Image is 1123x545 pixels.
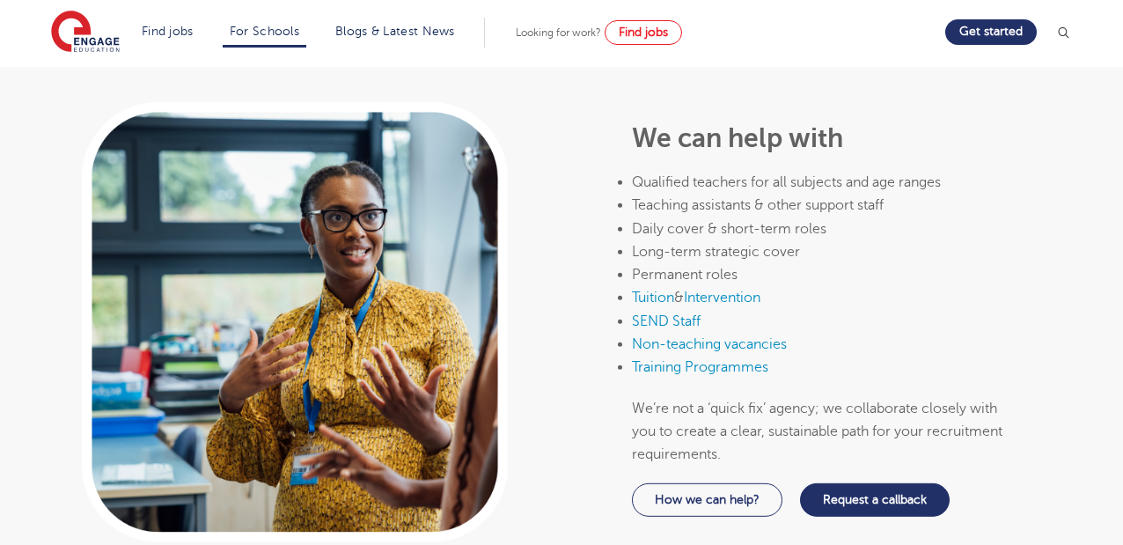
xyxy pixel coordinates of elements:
[335,25,455,38] a: Blogs & Latest News
[800,483,950,517] a: Request a callback
[632,483,782,517] a: How we can help?
[632,336,787,352] a: Non-teaching vacancies
[632,290,674,306] a: Tuition
[516,26,601,39] span: Looking for work?
[632,313,701,329] a: SEND Staff
[632,217,1024,239] li: Daily cover & short-term roles
[605,20,682,45] a: Find jobs
[142,25,194,38] a: Find jobs
[632,171,1024,194] li: Qualified teachers for all subjects and age ranges
[632,240,1024,263] li: Long-term strategic cover
[619,26,668,39] span: Find jobs
[632,194,1024,217] li: Teaching assistants & other support staff
[632,123,1024,153] h2: We can help with
[632,359,768,375] a: Training Programmes
[632,263,1024,286] li: Permanent roles
[632,286,1024,309] li: &
[684,290,760,306] a: Intervention
[945,19,1037,45] a: Get started
[632,396,1024,466] p: We’re not a ‘quick fix’ agency; we collaborate closely with you to create a clear, sustainable pa...
[51,11,120,55] img: Engage Education
[230,25,299,38] a: For Schools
